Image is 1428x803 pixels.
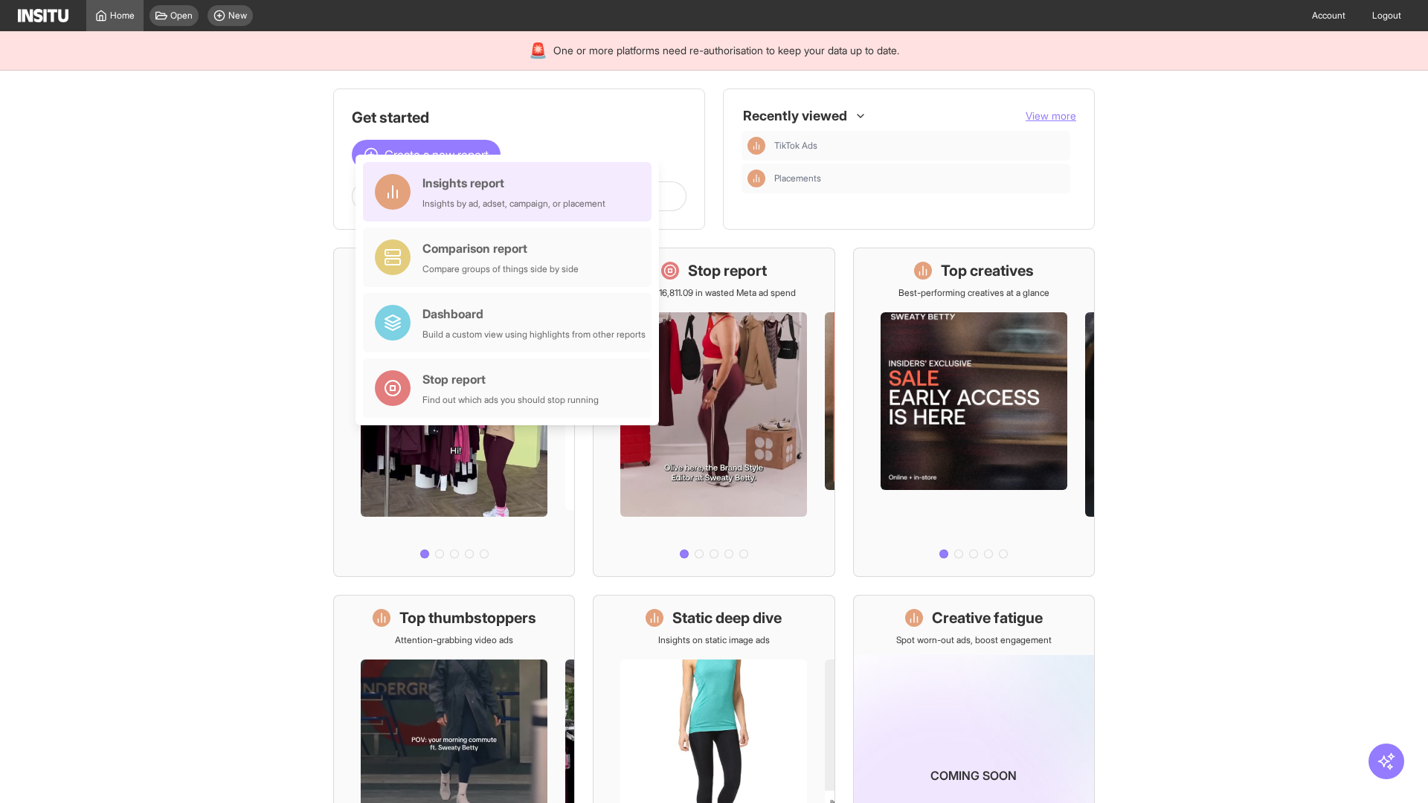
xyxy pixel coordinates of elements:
span: One or more platforms need re-authorisation to keep your data up to date. [553,43,899,58]
div: 🚨 [529,40,547,61]
img: Logo [18,9,68,22]
div: Stop report [422,370,599,388]
div: Compare groups of things side by side [422,263,579,275]
button: View more [1026,109,1076,123]
span: Home [110,10,135,22]
span: View more [1026,109,1076,122]
span: TikTok Ads [774,140,817,152]
span: TikTok Ads [774,140,1064,152]
h1: Top thumbstoppers [399,607,536,628]
span: New [228,10,247,22]
div: Dashboard [422,305,646,323]
h1: Static deep dive [672,607,782,628]
p: Save £16,811.09 in wasted Meta ad spend [632,287,796,299]
p: Insights on static image ads [658,634,770,646]
a: What's live nowSee all active ads instantly [333,248,575,577]
div: Insights by ad, adset, campaign, or placement [422,198,605,210]
div: Find out which ads you should stop running [422,394,599,406]
h1: Top creatives [941,260,1034,281]
span: Placements [774,172,821,184]
h1: Stop report [688,260,767,281]
div: Insights report [422,174,605,192]
span: Placements [774,172,1064,184]
a: Top creativesBest-performing creatives at a glance [853,248,1095,577]
div: Comparison report [422,239,579,257]
a: Stop reportSave £16,811.09 in wasted Meta ad spend [593,248,834,577]
h1: Get started [352,107,686,128]
span: Open [170,10,193,22]
span: Create a new report [385,146,489,164]
div: Build a custom view using highlights from other reports [422,329,646,341]
button: Create a new report [352,140,501,170]
div: Insights [747,137,765,155]
p: Best-performing creatives at a glance [898,287,1049,299]
div: Insights [747,170,765,187]
p: Attention-grabbing video ads [395,634,513,646]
